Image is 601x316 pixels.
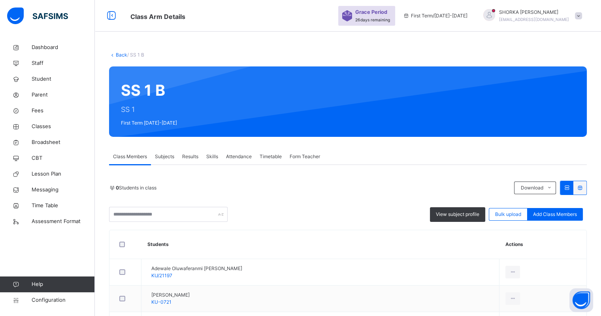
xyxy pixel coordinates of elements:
[260,153,282,160] span: Timetable
[403,12,467,19] span: session/term information
[113,153,147,160] span: Class Members
[116,184,156,191] span: Students in class
[475,9,586,23] div: SHORKAJOEL
[32,44,95,51] span: Dashboard
[32,123,95,131] span: Classes
[32,280,94,288] span: Help
[32,75,95,83] span: Student
[32,91,95,99] span: Parent
[32,218,95,225] span: Assessment Format
[206,153,218,160] span: Skills
[32,296,94,304] span: Configuration
[533,211,577,218] span: Add Class Members
[32,202,95,210] span: Time Table
[495,211,521,218] span: Bulk upload
[151,272,172,278] span: KU/21197
[130,13,185,21] span: Class Arm Details
[32,186,95,194] span: Messaging
[151,265,242,272] span: Adewale Oluwaferanmi [PERSON_NAME]
[127,52,144,58] span: / SS 1 B
[141,230,499,259] th: Students
[151,291,190,299] span: [PERSON_NAME]
[32,138,95,146] span: Broadsheet
[226,153,252,160] span: Attendance
[116,185,119,191] b: 0
[355,17,390,22] span: 26 days remaining
[32,154,95,162] span: CBT
[499,9,569,16] span: SHORKA [PERSON_NAME]
[182,153,198,160] span: Results
[32,107,95,115] span: Fees
[499,17,569,22] span: [EMAIL_ADDRESS][DOMAIN_NAME]
[290,153,320,160] span: Form Teacher
[32,170,95,178] span: Lesson Plan
[520,184,543,191] span: Download
[7,8,68,24] img: safsims
[116,52,127,58] a: Back
[569,288,593,312] button: Open asap
[342,10,352,21] img: sticker-purple.71386a28dfed39d6af7621340158ba97.svg
[32,59,95,67] span: Staff
[355,8,387,16] span: Grace Period
[155,153,174,160] span: Subjects
[499,230,586,259] th: Actions
[436,211,479,218] span: View subject profile
[151,299,171,305] span: KU-0721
